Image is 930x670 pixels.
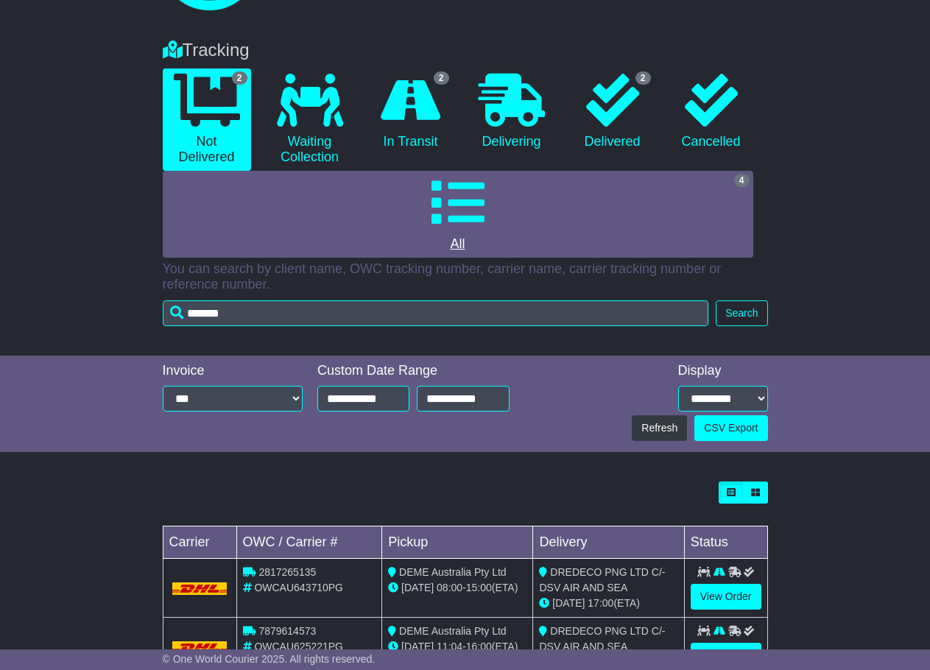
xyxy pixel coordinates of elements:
[399,625,507,637] span: DEME Australia Pty Ltd
[317,363,510,379] div: Custom Date Range
[734,174,750,187] span: 4
[163,261,768,293] p: You can search by client name, OWC tracking number, carrier name, carrier tracking number or refe...
[632,415,687,441] button: Refresh
[434,71,449,85] span: 2
[552,597,585,609] span: [DATE]
[694,415,767,441] a: CSV Export
[388,580,526,596] div: - (ETA)
[588,597,613,609] span: 17:00
[382,526,533,559] td: Pickup
[678,363,768,379] div: Display
[388,639,526,655] div: - (ETA)
[691,643,761,669] a: View Order
[254,582,343,593] span: OWCAU643710PG
[437,641,462,652] span: 11:04
[437,582,462,593] span: 08:00
[468,68,556,155] a: Delivering
[163,363,303,379] div: Invoice
[401,641,434,652] span: [DATE]
[539,566,665,593] span: DREDECO PNG LTD C/- DSV AIR AND SEA
[399,566,507,578] span: DEME Australia Pty Ltd
[172,582,228,594] img: DHL.png
[635,71,651,85] span: 2
[254,641,343,652] span: OWCAU625221PG
[669,68,753,155] a: Cancelled
[716,300,767,326] button: Search
[266,68,354,171] a: Waiting Collection
[401,582,434,593] span: [DATE]
[369,68,453,155] a: 2 In Transit
[163,171,753,258] a: 4 All
[684,526,767,559] td: Status
[163,526,236,559] td: Carrier
[466,582,492,593] span: 15:00
[155,40,775,61] div: Tracking
[172,641,228,653] img: DHL.png
[236,526,382,559] td: OWC / Carrier #
[258,566,316,578] span: 2817265135
[258,625,316,637] span: 7879614573
[232,71,247,85] span: 2
[163,653,376,665] span: © One World Courier 2025. All rights reserved.
[539,625,665,652] span: DREDECO PNG LTD C/- DSV AIR AND SEA
[571,68,655,155] a: 2 Delivered
[539,596,677,611] div: (ETA)
[533,526,684,559] td: Delivery
[466,641,492,652] span: 16:00
[691,584,761,610] a: View Order
[163,68,251,171] a: 2 Not Delivered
